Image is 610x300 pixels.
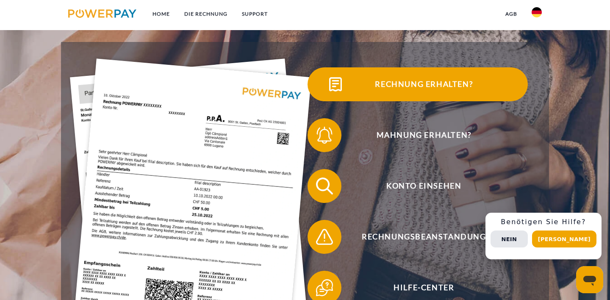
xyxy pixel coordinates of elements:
img: de [532,7,542,17]
button: Rechnungsbeanstandung [308,220,528,254]
img: logo-powerpay.svg [68,9,136,18]
h3: Benötigen Sie Hilfe? [491,218,596,226]
img: qb_bell.svg [314,125,335,146]
button: Nein [491,231,528,247]
button: Mahnung erhalten? [308,118,528,152]
a: DIE RECHNUNG [177,6,235,22]
button: Konto einsehen [308,169,528,203]
img: qb_search.svg [314,175,335,197]
iframe: Schaltfläche zum Öffnen des Messaging-Fensters [576,266,603,293]
div: Schnellhilfe [485,213,602,259]
a: Home [145,6,177,22]
a: SUPPORT [235,6,275,22]
img: qb_help.svg [314,277,335,298]
button: [PERSON_NAME] [532,231,596,247]
span: Rechnungsbeanstandung [320,220,528,254]
img: qb_warning.svg [314,226,335,247]
button: Rechnung erhalten? [308,67,528,101]
img: qb_bill.svg [325,74,346,95]
a: agb [498,6,524,22]
span: Konto einsehen [320,169,528,203]
span: Mahnung erhalten? [320,118,528,152]
span: Rechnung erhalten? [320,67,528,101]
